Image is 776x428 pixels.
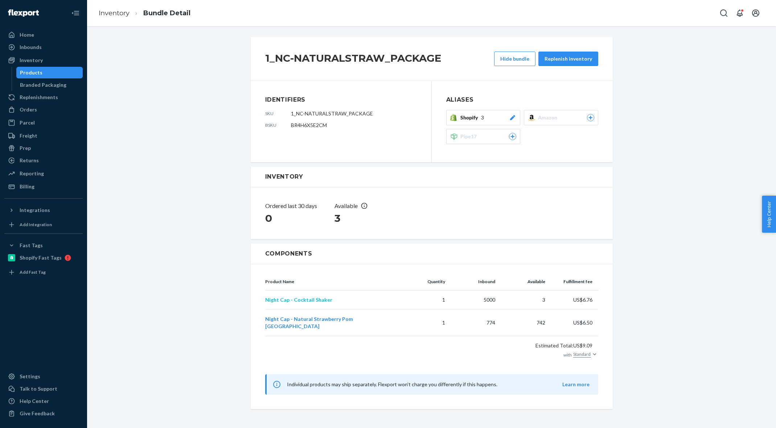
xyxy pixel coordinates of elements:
span: Amazon [538,114,560,121]
h3: Identifiers [265,95,417,104]
td: 1 [398,310,448,336]
button: Learn more [562,381,590,388]
h2: 1_NC-NATURALSTRAW_PACKAGE [265,52,494,65]
button: Open notifications [732,6,747,20]
h3: Aliases [446,95,598,104]
a: Add Fast Tag [4,266,83,278]
div: Help Center [20,398,49,405]
a: Products [16,67,83,78]
div: Branded Packaging [20,81,66,89]
div: Inbounds [20,44,42,51]
a: Shopify Fast Tags [4,252,83,264]
span: Pipe17 [460,133,480,140]
ol: breadcrumbs [93,3,196,24]
th: Quantity [398,273,448,290]
a: Inventory [4,54,83,66]
div: Reporting [20,170,44,177]
th: Product Name [265,273,398,290]
a: Inventory [99,9,130,17]
span: Individual products may ship separately. Flexport won’t charge you differently if this happens. [287,381,497,387]
div: Add Integration [20,221,52,228]
button: Hide bundle [494,52,535,66]
button: Fast Tags [4,240,83,251]
img: Flexport logo [8,9,39,17]
a: Replenishments [4,91,83,103]
td: 1 [398,290,448,310]
h3: Components [265,249,598,258]
button: Shopify3 [446,110,521,125]
span: 0 [265,212,272,224]
h3: Inventory [265,172,598,181]
a: Add Integration [4,219,83,231]
a: Parcel [4,117,83,129]
span: 1_NC-NATURALSTRAW_PACKAGE [291,110,373,117]
div: Add Fast Tag [20,269,46,275]
a: Inbounds [4,41,83,53]
button: Give Feedback [4,408,83,419]
span: with [563,352,572,358]
div: Prep [20,144,31,152]
div: Inventory [20,57,43,64]
td: US$6.76 [548,290,598,310]
div: Shopify Fast Tags [20,254,62,261]
div: Settings [20,373,40,380]
a: Night Cap - Cocktail Shaker [265,297,332,303]
th: Inbound [448,273,498,290]
div: Billing [20,183,34,190]
span: Available [334,202,358,209]
td: 774 [448,310,498,336]
a: Returns [4,155,83,166]
div: Give Feedback [20,410,55,417]
div: Parcel [20,119,35,126]
button: Help Center [762,196,776,233]
a: Settings [4,371,83,382]
a: Billing [4,181,83,192]
div: Freight [20,132,37,139]
button: Close Navigation [68,6,83,20]
span: 3 [334,212,340,224]
td: 742 [498,310,548,336]
div: Returns [20,157,39,164]
a: Prep [4,142,83,154]
a: Home [4,29,83,41]
div: Fast Tags [20,242,43,249]
button: Amazon [524,110,598,125]
button: Open Search Box [717,6,731,20]
div: Home [20,31,34,38]
th: Available [498,273,548,290]
span: 3 [481,114,484,121]
span: BR4H6X5E2CM [291,122,327,128]
a: Freight [4,130,83,142]
th: Fulfillment fee [548,273,598,290]
div: Products [20,69,42,76]
a: Help Center [4,395,83,407]
button: Pipe17 [446,129,521,144]
td: 5000 [448,290,498,310]
a: Branded Packaging [16,79,83,91]
a: Bundle Detail [143,9,190,17]
a: Talk to Support [4,383,83,395]
span: Ordered last 30 days [265,202,317,209]
a: Night Cap - Natural Strawberry Pom [GEOGRAPHIC_DATA] [265,316,353,329]
a: Reporting [4,168,83,179]
td: US$6.50 [548,310,598,336]
button: Integrations [4,204,83,216]
div: Estimated Total: US$9.09 [535,342,598,349]
div: Replenishments [20,94,58,101]
div: Talk to Support [20,385,57,392]
p: bsku [265,122,276,128]
div: Orders [20,106,37,113]
span: Shopify [460,114,481,121]
button: Replenish inventory [538,52,598,66]
a: Orders [4,104,83,115]
td: 3 [498,290,548,310]
div: Standard [573,351,591,357]
p: sku [265,110,276,117]
button: Open account menu [748,6,763,20]
div: Integrations [20,207,50,214]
